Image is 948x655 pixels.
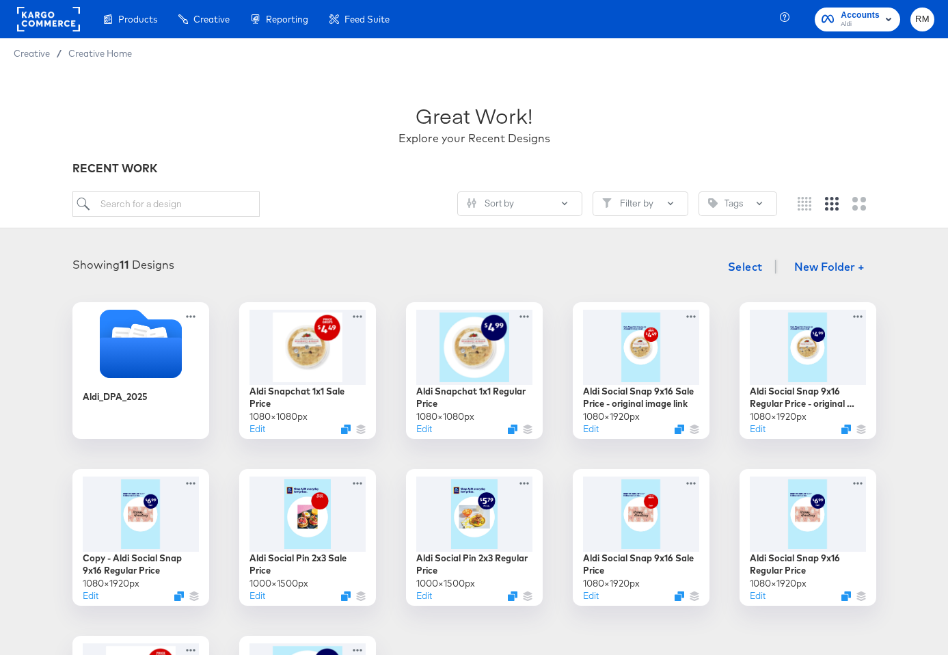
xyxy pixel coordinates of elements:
span: / [50,48,68,59]
span: Creative [14,48,50,59]
button: Edit [83,589,98,602]
div: Aldi Social Pin 2x3 Sale Price [249,552,366,577]
a: Creative Home [68,48,132,59]
div: Aldi Social Snap 9x16 Regular Price - original image link [750,385,866,410]
div: Explore your Recent Designs [398,131,550,146]
input: Search for a design [72,191,260,217]
button: SlidersSort by [457,191,582,216]
div: 1080 × 1920 px [583,577,640,590]
div: 1080 × 1920 px [83,577,139,590]
span: Creative [193,14,230,25]
button: FilterFilter by [593,191,688,216]
span: Accounts [841,8,880,23]
button: AccountsAldi [815,8,900,31]
svg: Duplicate [675,425,684,434]
button: Edit [416,423,432,436]
div: 1000 × 1500 px [249,577,308,590]
svg: Duplicate [841,591,851,601]
svg: Duplicate [508,591,517,601]
div: 1080 × 1080 px [249,410,308,423]
svg: Tag [708,198,718,208]
div: Copy - Aldi Social Snap 9x16 Regular Price [83,552,199,577]
div: Aldi Social Snap 9x16 Sale Price1080×1920pxEditDuplicate [573,469,709,606]
div: 1000 × 1500 px [416,577,475,590]
div: Aldi Snapchat 1x1 Regular Price1080×1080pxEditDuplicate [406,302,543,439]
div: Aldi Social Snap 9x16 Regular Price1080×1920pxEditDuplicate [740,469,876,606]
div: Aldi Social Pin 2x3 Regular Price1000×1500pxEditDuplicate [406,469,543,606]
button: Edit [750,423,766,436]
svg: Duplicate [675,591,684,601]
div: 1080 × 1080 px [416,410,474,423]
button: Edit [416,589,432,602]
span: Reporting [266,14,308,25]
div: Aldi Social Snap 9x16 Regular Price [750,552,866,577]
span: Feed Suite [344,14,390,25]
button: Edit [583,589,599,602]
svg: Duplicate [841,425,851,434]
svg: Duplicate [174,591,184,601]
button: New Folder + [783,255,876,281]
svg: Small grid [798,197,811,211]
span: RM [916,12,929,27]
div: Aldi Social Snap 9x16 Regular Price - original image link1080×1920pxEditDuplicate [740,302,876,439]
svg: Folder [72,310,209,378]
div: Showing Designs [72,257,174,273]
strong: 11 [120,258,129,271]
div: 1080 × 1920 px [583,410,640,423]
div: Aldi Social Snap 9x16 Sale Price - original image link1080×1920pxEditDuplicate [573,302,709,439]
div: 1080 × 1920 px [750,410,807,423]
div: 1080 × 1920 px [750,577,807,590]
div: Aldi Snapchat 1x1 Regular Price [416,385,532,410]
span: Aldi [841,19,880,30]
div: Aldi_DPA_2025 [72,302,209,439]
span: Products [118,14,157,25]
div: Aldi Social Pin 2x3 Sale Price1000×1500pxEditDuplicate [239,469,376,606]
div: Copy - Aldi Social Snap 9x16 Regular Price1080×1920pxEditDuplicate [72,469,209,606]
svg: Filter [602,198,612,208]
svg: Duplicate [341,591,351,601]
button: Edit [249,423,265,436]
button: RM [910,8,934,31]
svg: Duplicate [341,425,351,434]
span: Select [728,257,763,276]
div: Aldi Snapchat 1x1 Sale Price1080×1080pxEditDuplicate [239,302,376,439]
div: Great Work! [416,101,532,131]
div: Aldi_DPA_2025 [83,390,148,403]
button: Edit [583,423,599,436]
div: Aldi Social Pin 2x3 Regular Price [416,552,532,577]
div: Aldi Snapchat 1x1 Sale Price [249,385,366,410]
svg: Medium grid [825,197,839,211]
div: Aldi Social Snap 9x16 Sale Price - original image link [583,385,699,410]
button: Edit [750,589,766,602]
div: RECENT WORK [72,161,876,176]
svg: Large grid [852,197,866,211]
button: Edit [249,589,265,602]
button: Select [722,253,768,280]
svg: Duplicate [508,425,517,434]
svg: Sliders [467,198,476,208]
button: TagTags [699,191,777,216]
div: Aldi Social Snap 9x16 Sale Price [583,552,699,577]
